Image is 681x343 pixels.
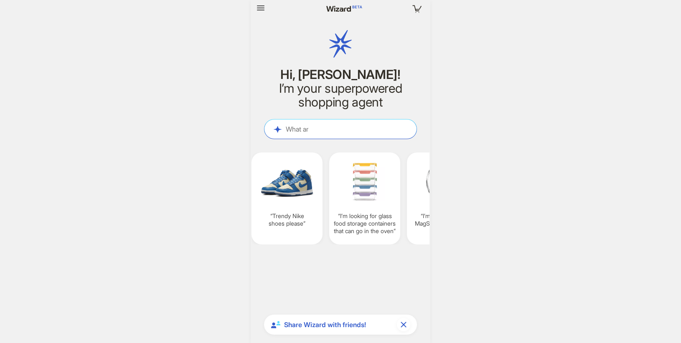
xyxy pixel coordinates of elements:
img: I'm%20looking%20for%20glass%20food%20storage%20containers%20that%20can%20go%20in%20the%20oven-8aa... [333,158,397,206]
div: I’m looking for a MagSafe pop socket [407,152,478,244]
div: I’m looking for glass food storage containers that can go in the oven [329,152,400,244]
h2: I’m your superpowered shopping agent [264,81,417,109]
q: Trendy Nike shoes please [255,212,319,227]
img: I'm%20looking%20for%20a%20MagSafe%20pop%20socket-66ee9958.png [410,158,475,206]
q: I’m looking for a MagSafe pop socket [410,212,475,227]
q: I’m looking for glass food storage containers that can go in the oven [333,212,397,235]
img: Trendy%20Nike%20shoes%20please-499f93c8.png [255,158,319,206]
div: Share Wizard with friends! [264,315,417,335]
span: Share Wizard with friends! [284,320,394,329]
h1: Hi, [PERSON_NAME]! [264,68,417,81]
div: Trendy Nike shoes please [252,152,323,244]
